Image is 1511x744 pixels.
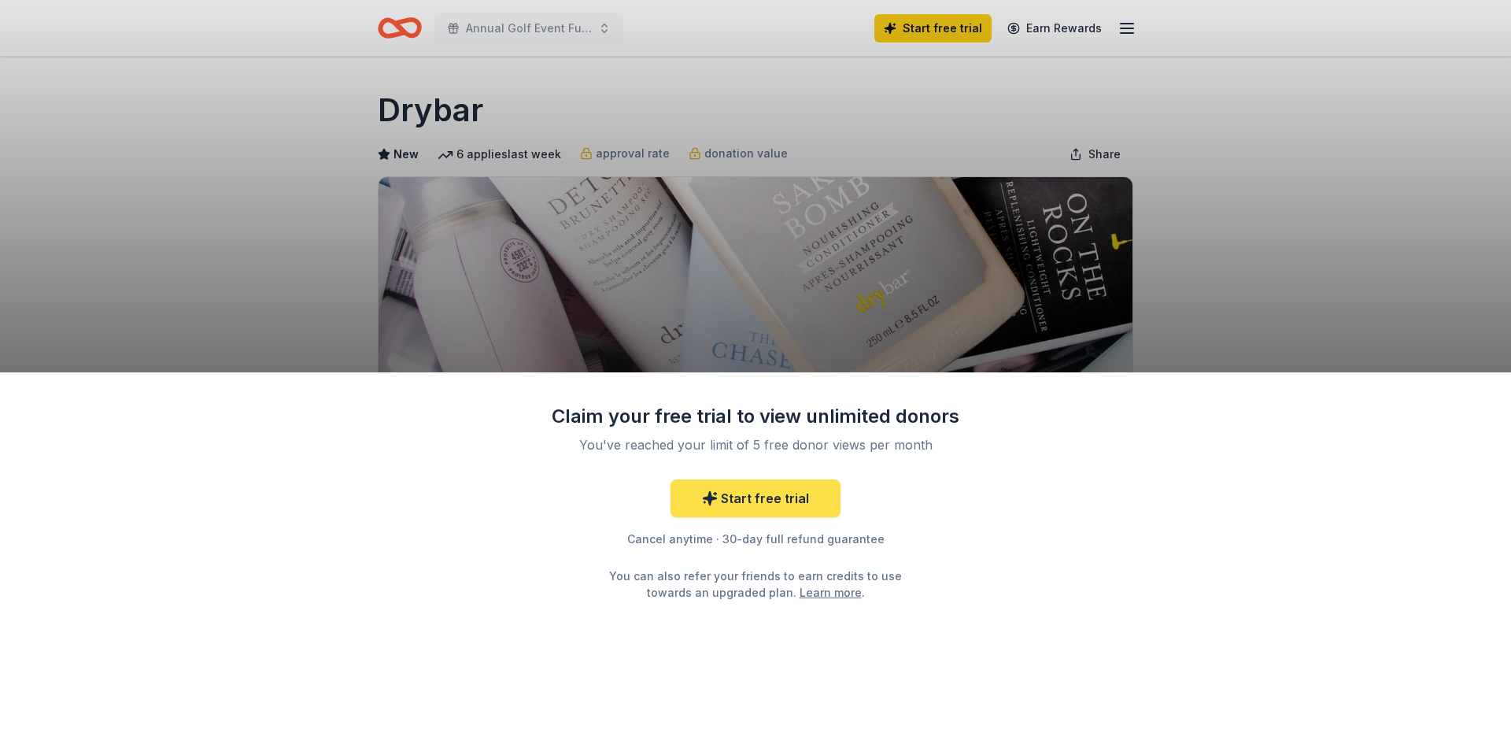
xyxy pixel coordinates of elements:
a: Start free trial [671,479,840,517]
a: Learn more [800,584,862,601]
div: Claim your free trial to view unlimited donors [551,404,960,429]
div: You can also refer your friends to earn credits to use towards an upgraded plan. . [595,568,916,601]
div: You've reached your limit of 5 free donor views per month [570,435,941,454]
div: Cancel anytime · 30-day full refund guarantee [551,530,960,549]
